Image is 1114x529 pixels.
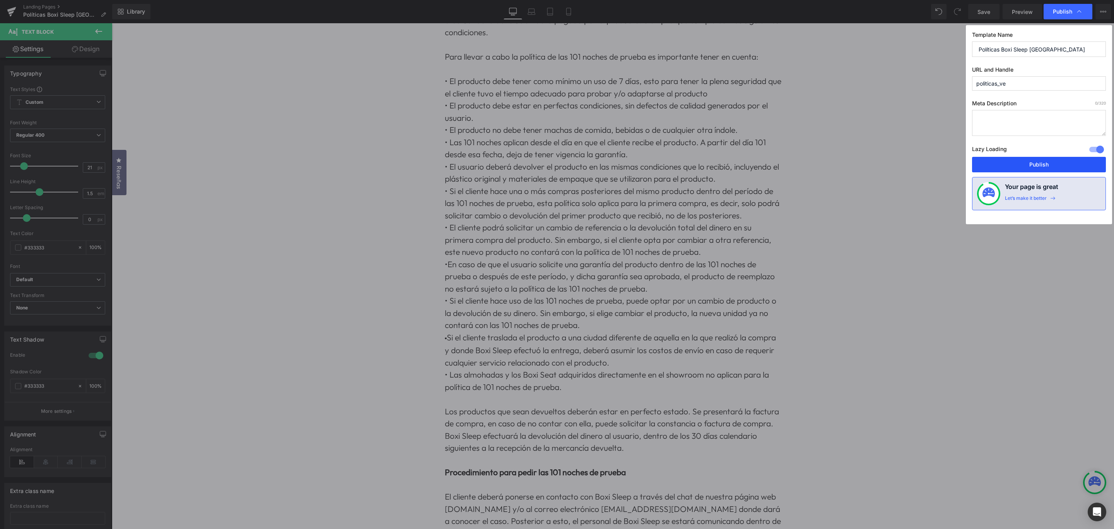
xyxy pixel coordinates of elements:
[333,138,667,161] span: • El usuario deberá devolver el producto en las mismas condiciones que lo recibió, incluyendo el ...
[333,308,670,346] p: Si el cliente traslada el producto a una ciudad diferente de aquella en la que realizó la compra ...
[333,114,654,136] span: • Las 101 noches aplican desde el día en que el cliente recibe el producto. A partir del día 101 ...
[972,157,1106,172] button: Publish
[333,53,670,75] span: • El producto debe tener como mínimo un uso de 7 días, esto para tener la plena seguridad que el ...
[1005,195,1047,205] div: Let’s make it better
[333,163,668,197] span: • Si el cliente hace una o más compras posteriores del mismo producto dentro del período de las 1...
[1095,101,1106,105] span: /320
[333,28,647,38] span: Para llevar a cabo la política de las 101 noches de prueba es importante tener en cuenta:
[1095,101,1097,105] span: 0
[1005,182,1058,195] h4: Your page is great
[333,236,663,270] span: •En caso de que el usuario solicite una garantía del producto dentro de las 101 noches de prueba ...
[333,199,660,234] span: • El cliente podrá solicitar un cambio de referencia o la devolución total del dinero en su prime...
[333,77,656,100] span: • El producto debe estar en perfectas condiciones, sin defectos de calidad generados por el usuario.
[333,383,667,430] span: Los productos que sean devueltos deberán estar en perfecto estado. Se presentará la factura de co...
[972,66,1106,76] label: URL and Handle
[972,100,1106,110] label: Meta Description
[333,272,665,307] span: • Si el cliente hace uso de las 101 noches de prueba, puede optar por un cambio de producto o la ...
[2,143,12,166] span: Reseñas
[972,144,1007,157] label: Lazy Loading
[1053,8,1072,15] span: Publish
[972,31,1106,41] label: Template Name
[333,101,626,112] span: • El producto no debe tener machas de comida, bebidas o de cualquier otra índole.
[982,187,995,200] img: onboarding-status.svg
[333,311,335,319] span: •
[1088,503,1106,521] div: Open Intercom Messenger
[333,444,514,454] strong: Procedimiento para pedir las 101 noches de prueba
